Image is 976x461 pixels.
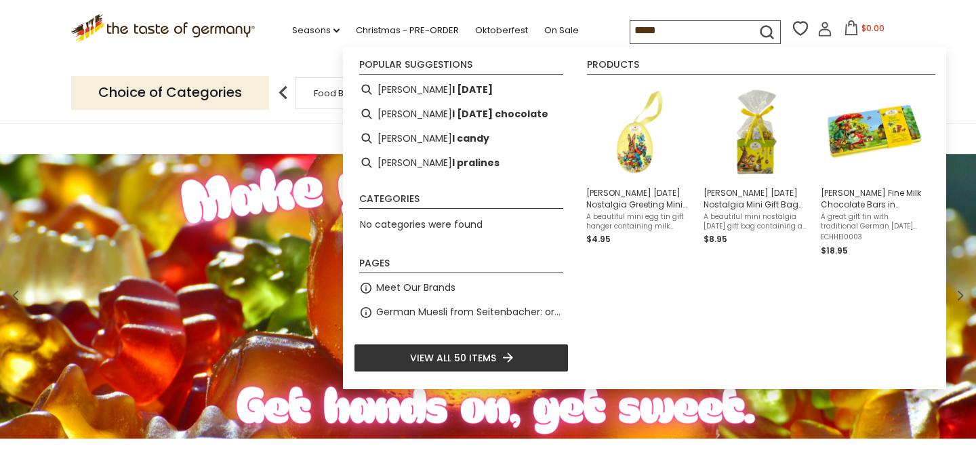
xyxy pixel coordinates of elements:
p: Choice of Categories [71,76,269,109]
li: Popular suggestions [359,60,563,75]
li: heidel pralines [354,151,569,175]
img: previous arrow [270,79,297,106]
li: heidel easter chocolate [354,102,569,126]
li: heidel easter [354,77,569,102]
li: Meet Our Brands [354,276,569,300]
span: ECHHEI0003 [821,233,927,242]
a: Meet Our Brands [376,280,455,296]
b: l [DATE] chocolate [452,106,548,122]
li: View all 50 items [354,344,569,372]
span: $8.95 [704,233,727,245]
span: $0.00 [861,22,884,34]
a: Seasons [292,23,340,38]
span: $4.95 [586,233,611,245]
li: Products [587,60,935,75]
a: On Sale [544,23,579,38]
img: Heidel Easter Nostalgia Mini Gift Bag [708,83,806,181]
a: Heidel Easter Nostalgia Mini Gift Bag[PERSON_NAME] [DATE] Nostalgia Mini Gift Bag with Assorted [... [704,83,810,258]
span: $18.95 [821,245,848,256]
a: [PERSON_NAME] Fine Milk Chocolate Bars in Nostalgic [DATE] Bunny Design Gift Tin, 4.2 ozA great g... [821,83,927,258]
span: A beautiful mini egg tin gift hanger containing milk chocolate. This keepsake gift will delight e... [586,212,693,231]
div: Instant Search Results [343,47,946,388]
li: heidel candy [354,126,569,151]
a: Christmas - PRE-ORDER [356,23,459,38]
li: Heidel Fine Milk Chocolate Bars in Nostalgic Easter Bunny Design Gift Tin, 4.2 oz [815,77,933,263]
span: [PERSON_NAME] [DATE] Nostalgia Greeting Mini Egg Tin with Hanger, 0.5 oz [586,187,693,210]
img: Heidel Easter Nostalgia Mini Egg Tin with Hanger [590,83,689,181]
span: A great gift tin with traditional German [DATE] bunny designs, filled with premium German milk ch... [821,212,927,231]
span: A beautiful mini nostalgia [DATE] gift bag containing a milk chocolate bunny and assorted praline... [704,212,810,231]
b: l [DATE] [452,82,493,98]
li: Pages [359,258,563,273]
li: German Muesli from Seitenbacher: organic and natural food at its best. [354,300,569,325]
b: l pralines [452,155,500,171]
a: Oktoberfest [475,23,528,38]
span: [PERSON_NAME] [DATE] Nostalgia Mini Gift Bag with Assorted [DATE] treats .1.7 oz [704,187,810,210]
li: Categories [359,194,563,209]
a: German Muesli from Seitenbacher: organic and natural food at its best. [376,304,563,320]
b: l candy [452,131,489,146]
li: Heidel Easter Nostalgia Greeting Mini Egg Tin with Hanger, 0.5 oz [581,77,698,263]
li: Heidel Easter Nostalgia Mini Gift Bag with Assorted Easter treats .1.7 oz [698,77,815,263]
span: [PERSON_NAME] Fine Milk Chocolate Bars in Nostalgic [DATE] Bunny Design Gift Tin, 4.2 oz [821,187,927,210]
a: Heidel Easter Nostalgia Mini Egg Tin with Hanger[PERSON_NAME] [DATE] Nostalgia Greeting Mini Egg ... [586,83,693,258]
a: Food By Category [314,88,392,98]
span: View all 50 items [410,350,496,365]
button: $0.00 [835,20,893,41]
span: No categories were found [360,218,483,231]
